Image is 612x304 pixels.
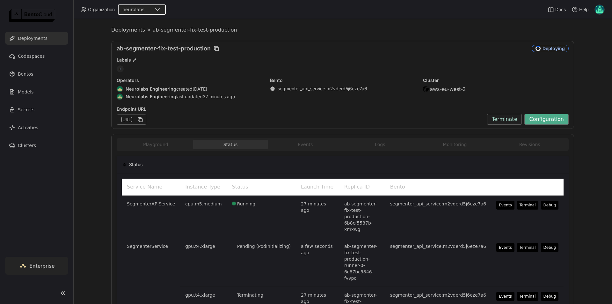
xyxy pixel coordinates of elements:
[532,45,569,52] div: Deploying
[126,94,176,100] strong: Neurolabs Engineering
[117,94,123,100] img: Neurolabs Engineering
[180,238,227,287] td: gpu.t4.xlarge
[5,50,68,63] a: Codespaces
[385,179,491,196] th: Bento
[499,245,512,250] div: Events
[5,257,68,275] a: Enterprise
[18,142,36,149] span: Clusters
[117,115,146,125] div: [URL]
[517,292,538,301] button: Terminal
[555,7,566,12] span: Docs
[117,78,262,83] div: Operators
[18,70,33,78] span: Bentos
[122,6,144,13] div: neurolabs
[418,140,492,149] button: Monitoring
[301,244,333,255] span: a few seconds ago
[541,243,558,252] button: Debug
[548,6,566,13] a: Docs
[572,6,589,13] div: Help
[145,7,146,13] input: Selected neurolabs.
[496,243,514,252] button: Events
[499,294,512,299] div: Events
[5,139,68,152] a: Clusters
[117,86,123,92] img: Neurolabs Engineering
[193,140,268,149] button: Status
[127,243,168,249] span: SegmenterService
[579,7,589,12] span: Help
[296,179,339,196] th: Launch Time
[499,203,512,208] div: Events
[375,142,385,147] span: Logs
[430,86,466,92] span: aws-eu-west-2
[117,57,569,63] div: Labels
[117,45,211,52] span: ab-segmenter-fix-test-production
[524,114,569,125] button: Configuration
[5,121,68,134] a: Activities
[180,179,227,196] th: Instance Type
[117,93,262,100] div: last updated
[535,46,541,51] i: loading
[18,124,38,131] span: Activities
[339,196,385,238] td: ab-segmenter-fix-test-production-6b8cf5587b-xmxwg
[193,86,207,92] span: [DATE]
[278,86,367,92] a: segmenter_api_service:m2vderd5j6eze7a6
[541,201,558,210] button: Debug
[385,238,491,287] td: segmenter_api_service:m2vderd5j6eze7a6
[122,179,180,196] th: Service Name
[88,7,115,12] span: Organization
[117,65,124,72] span: +
[18,52,45,60] span: Codespaces
[18,106,34,114] span: Secrets
[5,32,68,45] a: Deployments
[18,88,33,96] span: Models
[595,5,604,14] img: Calin Cojocaru
[492,140,567,149] button: Revisions
[203,94,235,100] span: 37 minutes ago
[117,86,262,92] div: created
[5,103,68,116] a: Secrets
[517,243,538,252] button: Terminal
[129,161,143,168] span: Status
[18,34,47,42] span: Deployments
[127,201,175,207] span: SegmenterAPIService
[496,201,514,210] button: Events
[145,27,153,33] span: >
[496,292,514,301] button: Events
[5,85,68,98] a: Models
[301,293,326,304] span: 27 minutes ago
[423,78,569,83] div: Cluster
[153,27,237,33] span: ab-segmenter-fix-test-production
[111,27,574,33] nav: Breadcrumbs navigation
[117,106,484,112] div: Endpoint URL
[227,238,296,287] td: Pending (PodInitializing)
[126,86,176,92] strong: Neurolabs Engineering
[29,263,55,269] span: Enterprise
[517,201,538,210] button: Terminal
[385,196,491,238] td: segmenter_api_service:m2vderd5j6eze7a6
[487,114,522,125] button: Terminate
[111,27,145,33] span: Deployments
[5,68,68,80] a: Bentos
[227,196,296,238] td: Running
[227,179,296,196] th: Status
[180,196,227,238] td: cpu.m5.medium
[339,238,385,287] td: ab-segmenter-fix-test-production-runner-0-6c67bc5846-fvvpc
[339,179,385,196] th: Replica ID
[268,140,343,149] button: Events
[9,9,55,22] img: logo
[541,292,558,301] button: Debug
[301,201,326,213] span: 27 minutes ago
[118,140,193,149] button: Playground
[270,78,416,83] div: Bento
